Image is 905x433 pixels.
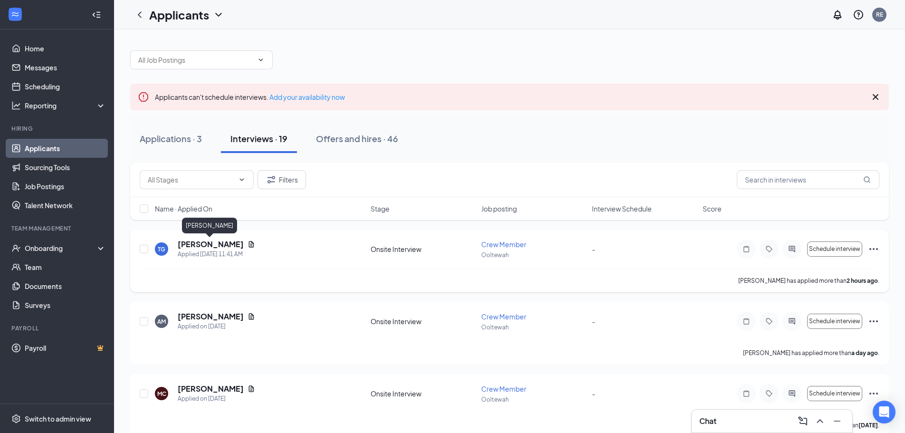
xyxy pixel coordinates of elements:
[138,91,149,103] svg: Error
[182,218,237,233] div: [PERSON_NAME]
[178,250,255,259] div: Applied [DATE] 11:41 AM
[481,323,586,331] p: Ooltewah
[238,176,246,183] svg: ChevronDown
[266,174,277,185] svg: Filter
[868,388,879,399] svg: Ellipses
[481,395,586,404] p: Ooltewah
[481,251,586,259] p: Ooltewah
[11,224,104,232] div: Team Management
[870,91,881,103] svg: Cross
[178,394,255,404] div: Applied on [DATE]
[11,125,104,133] div: Hiring
[248,313,255,320] svg: Document
[868,316,879,327] svg: Ellipses
[481,385,526,393] span: Crew Member
[699,416,716,426] h3: Chat
[25,243,98,253] div: Onboarding
[741,390,752,397] svg: Note
[741,318,752,325] svg: Note
[178,311,244,322] h5: [PERSON_NAME]
[155,204,212,213] span: Name · Applied On
[149,7,209,23] h1: Applicants
[25,196,106,215] a: Talent Network
[11,324,104,332] div: Payroll
[807,314,862,329] button: Schedule interview
[738,277,879,285] p: [PERSON_NAME] has applied more than .
[812,414,828,429] button: ChevronUp
[829,414,845,429] button: Minimize
[873,401,895,423] div: Open Intercom Messenger
[25,158,106,177] a: Sourcing Tools
[703,204,722,213] span: Score
[592,204,652,213] span: Interview Schedule
[371,389,476,398] div: Onsite Interview
[868,243,879,255] svg: Ellipses
[25,258,106,277] a: Team
[257,170,306,189] button: Filter Filters
[178,384,244,394] h5: [PERSON_NAME]
[481,312,526,321] span: Crew Member
[481,240,526,249] span: Crew Member
[858,422,878,429] b: [DATE]
[795,414,810,429] button: ComposeMessage
[763,245,775,253] svg: Tag
[11,243,21,253] svg: UserCheck
[853,9,864,20] svg: QuestionInfo
[847,277,878,284] b: 2 hours ago
[851,349,878,356] b: a day ago
[809,390,860,397] span: Schedule interview
[148,174,234,185] input: All Stages
[11,414,21,423] svg: Settings
[25,296,106,315] a: Surveys
[807,386,862,401] button: Schedule interview
[25,139,106,158] a: Applicants
[25,338,106,357] a: PayrollCrown
[25,177,106,196] a: Job Postings
[25,58,106,77] a: Messages
[786,390,798,397] svg: ActiveChat
[269,93,345,101] a: Add your availability now
[257,56,265,64] svg: ChevronDown
[592,245,595,253] span: -
[741,245,752,253] svg: Note
[763,390,775,397] svg: Tag
[592,317,595,326] span: -
[155,93,345,101] span: Applicants can't schedule interviews.
[809,246,860,252] span: Schedule interview
[230,133,287,144] div: Interviews · 19
[809,318,860,325] span: Schedule interview
[592,389,595,398] span: -
[807,241,862,257] button: Schedule interview
[157,318,166,326] div: AM
[213,9,224,20] svg: ChevronDown
[178,239,244,250] h5: [PERSON_NAME]
[25,414,91,423] div: Switch to admin view
[863,176,871,183] svg: MagnifyingGlass
[10,10,20,19] svg: WorkstreamLogo
[92,10,101,19] svg: Collapse
[140,133,202,144] div: Applications · 3
[25,101,106,110] div: Reporting
[138,55,253,65] input: All Job Postings
[814,415,826,427] svg: ChevronUp
[737,170,879,189] input: Search in interviews
[158,245,165,253] div: TG
[786,245,798,253] svg: ActiveChat
[371,317,476,326] div: Onsite Interview
[248,385,255,393] svg: Document
[481,204,517,213] span: Job posting
[316,133,398,144] div: Offers and hires · 46
[25,277,106,296] a: Documents
[178,322,255,331] div: Applied on [DATE]
[248,241,255,248] svg: Document
[831,415,843,427] svg: Minimize
[25,77,106,96] a: Scheduling
[134,9,145,20] svg: ChevronLeft
[11,101,21,110] svg: Analysis
[763,318,775,325] svg: Tag
[832,9,843,20] svg: Notifications
[371,204,390,213] span: Stage
[786,318,798,325] svg: ActiveChat
[743,349,879,357] p: [PERSON_NAME] has applied more than .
